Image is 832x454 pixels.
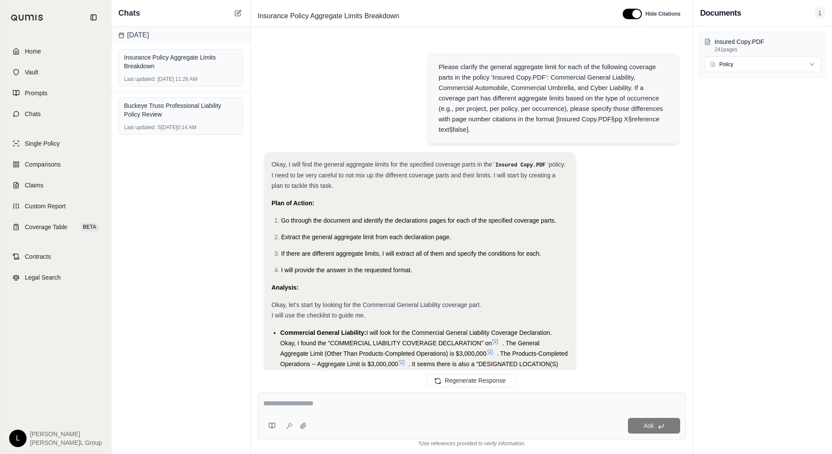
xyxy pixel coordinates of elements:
div: L [9,430,27,447]
span: I will provide the answer in the requested format. [281,267,412,274]
span: Custom Report [25,202,66,210]
a: Coverage TableBETA [6,217,106,237]
a: Single Policy [6,134,106,153]
span: Coverage Table [25,223,67,231]
span: Extract the general aggregate limit from each declaration page. [281,234,451,240]
span: Chats [118,7,140,19]
button: Insured Copy.PDF241pages [704,37,821,53]
strong: Plan of Action: [272,200,314,207]
div: S[DATE]0:14 AM [124,124,238,131]
span: Home [25,47,41,56]
span: If there are different aggregate limits, I will extract all of them and specify the conditions fo... [281,250,541,257]
span: Single Policy [25,139,60,148]
a: Claims [6,176,106,195]
button: New Chat [233,8,243,18]
span: Vault [25,68,38,77]
code: Insured Copy.PDF [492,162,549,168]
span: Commercial General Liability: [280,329,366,336]
div: Buckeye Truss Professional Liability Policy Review [124,101,238,119]
button: Ask [628,418,680,434]
h3: Documents [700,7,741,19]
strong: Analysis: [272,284,299,291]
a: Legal Search [6,268,106,287]
a: Vault [6,63,106,82]
span: Legal Search [25,273,61,282]
p: Insured Copy.PDF [715,37,821,46]
span: Okay, I will find the general aggregate limits for the specified coverage parts in the [272,161,492,168]
a: Contracts [6,247,106,266]
div: [DATE] [111,27,250,44]
span: Regenerate Response [445,377,506,384]
span: Hide Citations [645,10,681,17]
div: Edit Title [254,9,612,23]
span: [PERSON_NAME]l Group [30,438,102,447]
a: Comparisons [6,155,106,174]
span: I will look for the Commercial General Liability Coverage Declaration. Okay, I found the "COMMERC... [280,329,552,347]
button: Collapse sidebar [87,10,101,24]
span: I will use the checklist to guide me. [272,312,366,319]
span: Prompts [25,89,47,97]
span: Okay, let's start by looking for the Commercial General Liability coverage part. [272,301,481,308]
span: Go through the document and identify the declarations pages for each of the specified coverage pa... [281,217,556,224]
span: Chats [25,110,41,118]
div: *Use references provided to verify information. [258,440,686,447]
p: 241 pages [715,46,821,53]
a: Chats [6,104,106,124]
button: Regenerate Response [427,374,517,387]
a: Custom Report [6,197,106,216]
span: Ask [644,422,654,429]
span: 1 [815,7,825,19]
a: Prompts [6,83,106,103]
span: policy. I need to be very careful to not mix up the different coverage parts and their limits. I ... [272,161,565,189]
span: Last updated: [124,124,156,131]
span: Contracts [25,252,51,261]
span: . The General Aggregate Limit (Other Than Products-Completed Operations) is $3,000,000 [280,340,540,357]
span: Last updated: [124,76,156,83]
span: . It seems there is also a "DESIGNATED LOCATION(S) GENERAL AGGREGATE LIMIT" endorsement [280,361,558,378]
span: . The Products-Completed Operations -- Aggregate Limit is $3,000,000 [280,350,568,367]
span: BETA [81,223,99,231]
img: Qumis Logo [11,14,44,21]
div: [DATE] 11:26 AM [124,76,238,83]
span: [PERSON_NAME] [30,430,102,438]
div: Insurance Policy Aggregate Limits Breakdown [124,53,238,70]
a: Home [6,42,106,61]
span: Insurance Policy Aggregate Limits Breakdown [254,9,403,23]
div: Please clarify the general aggregate limit for each of the following coverage parts in the policy... [439,62,668,135]
span: Claims [25,181,44,190]
span: Comparisons [25,160,60,169]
